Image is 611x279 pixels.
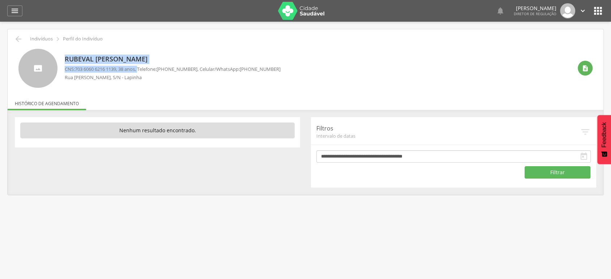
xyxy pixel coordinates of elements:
[579,3,587,18] a: 
[597,115,611,164] button: Feedback - Mostrar pesquisa
[580,152,588,161] i: 
[514,11,556,16] span: Diretor de regulação
[7,5,22,16] a: 
[240,66,281,72] span: [PHONE_NUMBER]
[65,66,281,73] p: CNS: , 38 anos, Telefone: , Celular/WhatsApp:
[65,74,281,81] p: Rua [PERSON_NAME], S/N - Lapinha
[601,122,607,147] span: Feedback
[14,35,23,43] i: 
[316,124,580,133] p: Filtros
[592,5,604,17] i: 
[30,36,53,42] p: Indivíduos
[514,6,556,11] p: [PERSON_NAME]
[63,36,103,42] p: Perfil do Indivíduo
[525,166,590,179] button: Filtrar
[20,123,295,138] p: Nenhum resultado encontrado.
[579,7,587,15] i: 
[75,66,116,72] span: 703 6060 6216 1139
[496,3,505,18] a: 
[582,65,589,72] i: 
[496,7,505,15] i: 
[65,55,281,64] p: Rubeval [PERSON_NAME]
[54,35,62,43] i: 
[316,133,580,139] span: Intervalo de datas
[580,126,591,137] i: 
[10,7,19,15] i: 
[157,66,197,72] span: [PHONE_NUMBER]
